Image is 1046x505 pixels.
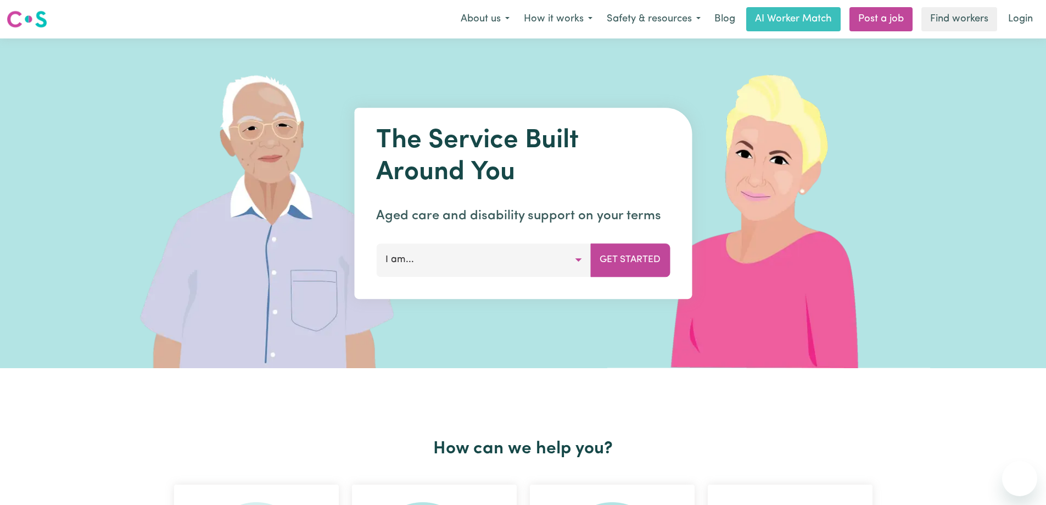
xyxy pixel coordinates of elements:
button: How it works [517,8,600,31]
a: Careseekers logo [7,7,47,32]
a: Login [1002,7,1039,31]
img: Careseekers logo [7,9,47,29]
p: Aged care and disability support on your terms [376,206,670,226]
button: About us [454,8,517,31]
h2: How can we help you? [167,439,879,459]
a: Blog [708,7,742,31]
button: Get Started [590,243,670,276]
a: Post a job [849,7,913,31]
a: AI Worker Match [746,7,841,31]
h1: The Service Built Around You [376,125,670,188]
iframe: Button to launch messaging window [1002,461,1037,496]
a: Find workers [921,7,997,31]
button: I am... [376,243,591,276]
button: Safety & resources [600,8,708,31]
